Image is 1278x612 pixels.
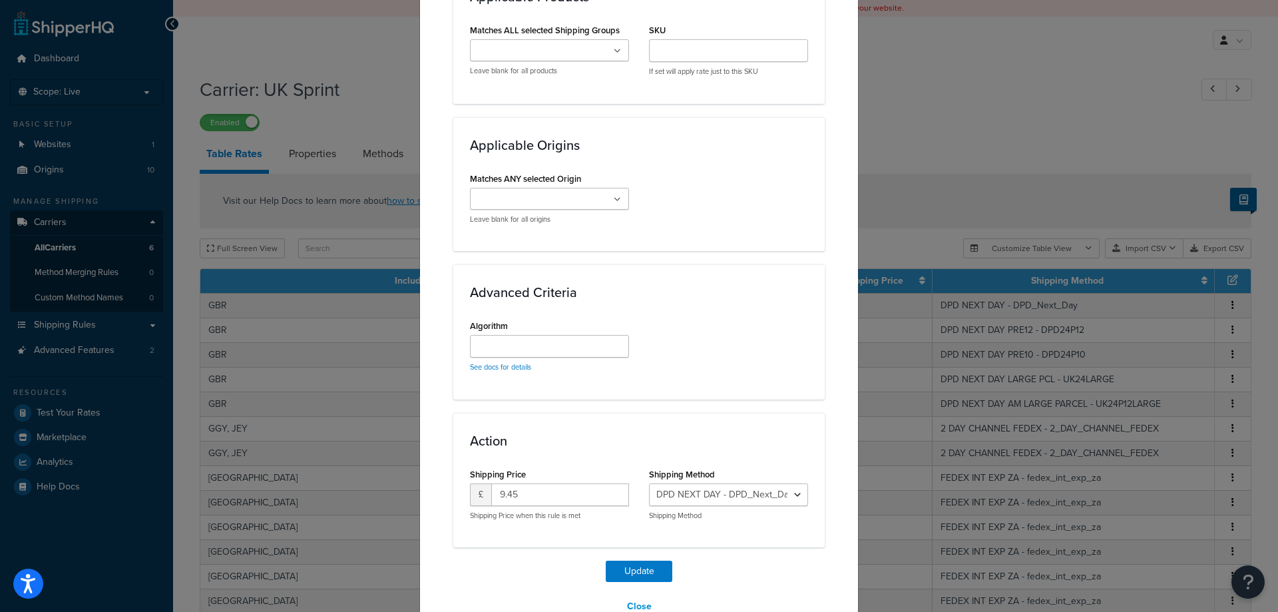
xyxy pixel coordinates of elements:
p: Leave blank for all products [470,66,629,76]
p: Shipping Method [649,511,808,521]
h3: Advanced Criteria [470,285,808,300]
label: SKU [649,25,666,35]
p: Shipping Price when this rule is met [470,511,629,521]
h3: Applicable Origins [470,138,808,153]
label: Algorithm [470,321,508,331]
span: £ [470,483,491,506]
label: Shipping Price [470,469,526,479]
h3: Action [470,434,808,448]
button: Update [606,561,672,582]
label: Matches ALL selected Shipping Groups [470,25,620,35]
p: Leave blank for all origins [470,214,629,224]
label: Shipping Method [649,469,715,479]
a: See docs for details [470,362,531,372]
p: If set will apply rate just to this SKU [649,67,808,77]
label: Matches ANY selected Origin [470,174,581,184]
